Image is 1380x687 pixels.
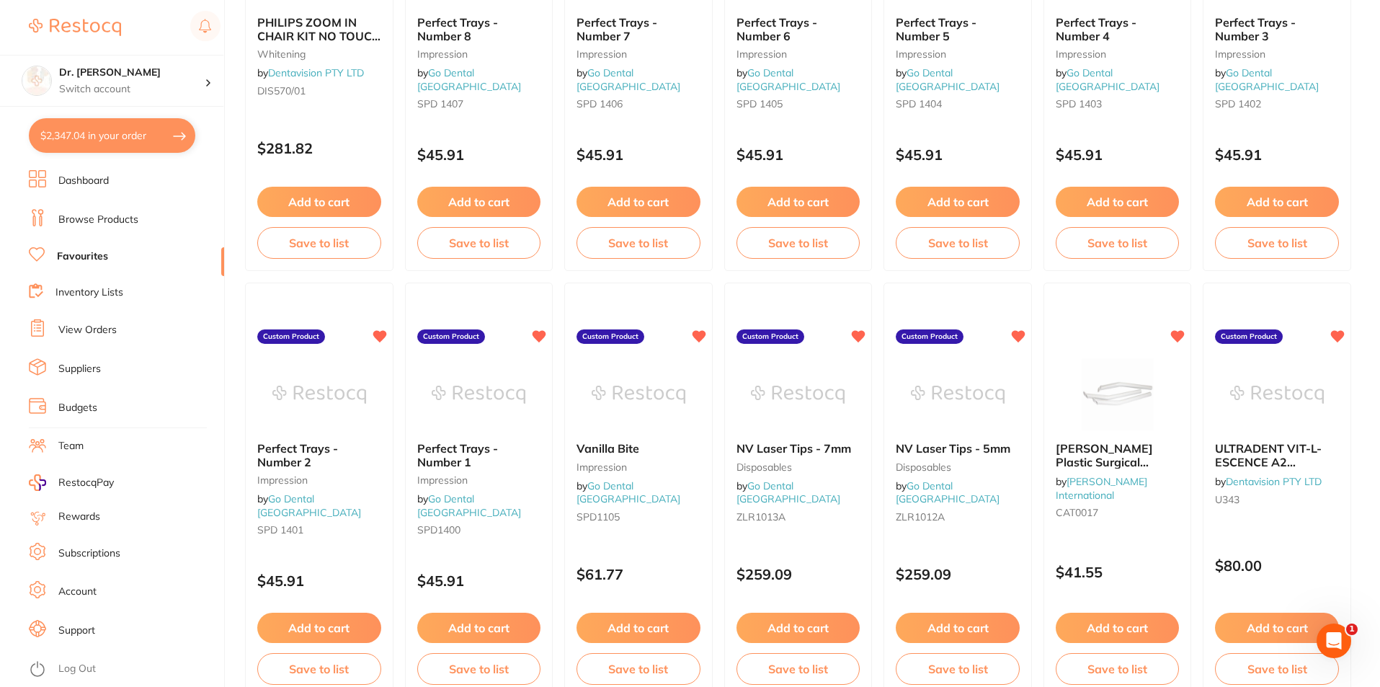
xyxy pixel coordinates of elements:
small: impression [417,474,541,486]
span: Perfect Trays - Number 6 [736,15,817,43]
span: by [1215,66,1319,92]
a: Go Dental [GEOGRAPHIC_DATA] [1215,66,1319,92]
small: disposables [736,461,860,473]
small: impression [417,48,541,60]
span: [PERSON_NAME] Plastic Surgical Suction Tips, 11mm, No. 17 [1056,441,1166,495]
button: Save to list [1215,653,1339,685]
span: SPD1105 [577,510,620,523]
a: Go Dental [GEOGRAPHIC_DATA] [577,66,680,92]
a: Team [58,439,84,453]
span: Perfect Trays - Number 3 [1215,15,1296,43]
span: U343 [1215,493,1239,506]
span: by [417,66,521,92]
p: $259.09 [896,566,1020,582]
span: SPD 1407 [417,97,463,110]
a: RestocqPay [29,474,114,491]
small: impression [577,48,700,60]
span: ZLR1012A [896,510,945,523]
p: $45.91 [257,572,381,589]
button: Save to list [736,227,860,259]
span: Perfect Trays - Number 4 [1056,15,1136,43]
span: by [1056,66,1159,92]
img: NV Laser Tips - 5mm [911,358,1005,430]
b: Cattani Plastic Surgical Suction Tips, 11mm, No. 17 [1056,442,1180,469]
p: $45.91 [896,146,1020,163]
p: $45.91 [577,146,700,163]
small: impression [736,48,860,60]
a: [PERSON_NAME] International [1056,475,1147,501]
label: Custom Product [577,329,644,344]
span: Perfect Trays - Number 1 [417,441,498,469]
b: Perfect Trays - Number 2 [257,442,381,469]
button: Add to cart [896,187,1020,217]
img: ULTRADENT VIT-L- ESCENCE A2 DENTIN SYRINGE 2.5G (1) [1230,358,1324,430]
button: Add to cart [1056,613,1180,643]
button: Log Out [29,658,220,681]
img: Perfect Trays - Number 1 [432,358,525,430]
button: Add to cart [736,187,860,217]
span: by [577,479,680,505]
button: Save to list [1215,227,1339,259]
b: Perfect Trays - Number 1 [417,442,541,469]
button: Add to cart [577,613,700,643]
small: whitening [257,48,381,60]
span: by [257,492,361,518]
p: Switch account [59,82,205,97]
a: Go Dental [GEOGRAPHIC_DATA] [736,479,840,505]
a: View Orders [58,323,117,337]
span: SPD 1406 [577,97,623,110]
img: Dr. Kim Carr [22,66,51,95]
button: Add to cart [1215,187,1339,217]
p: $80.00 [1215,557,1339,574]
button: Save to list [1056,653,1180,685]
b: Perfect Trays - Number 7 [577,16,700,43]
span: ULTRADENT VIT-L- ESCENCE A2 [MEDICAL_DATA] SYRINGE 2.5G (1) [1215,441,1322,495]
h4: Dr. Kim Carr [59,66,205,80]
p: $61.77 [577,566,700,582]
a: Dentavision PTY LTD [268,66,364,79]
span: by [736,66,840,92]
button: Add to cart [417,187,541,217]
small: impression [577,461,700,473]
button: Save to list [417,653,541,685]
p: $45.91 [736,146,860,163]
span: by [1215,475,1322,488]
a: Go Dental [GEOGRAPHIC_DATA] [257,492,361,518]
button: Add to cart [577,187,700,217]
span: Perfect Trays - Number 2 [257,441,338,469]
p: $45.91 [417,146,541,163]
iframe: Intercom live chat [1317,624,1351,658]
a: Log Out [58,662,96,676]
button: Add to cart [257,187,381,217]
small: impression [1215,48,1339,60]
img: Perfect Trays - Number 2 [272,358,366,430]
span: Vanilla Bite [577,441,639,456]
p: $45.91 [1056,146,1180,163]
a: Go Dental [GEOGRAPHIC_DATA] [417,66,521,92]
b: Perfect Trays - Number 6 [736,16,860,43]
p: $45.91 [417,572,541,589]
a: Dashboard [58,174,109,188]
button: Add to cart [736,613,860,643]
button: $2,347.04 in your order [29,118,195,153]
small: disposables [896,461,1020,473]
span: by [417,492,521,518]
img: NV Laser Tips - 7mm [751,358,845,430]
button: Save to list [257,653,381,685]
button: Save to list [896,653,1020,685]
span: SPD 1401 [257,523,303,536]
span: by [1056,475,1147,501]
button: Save to list [1056,227,1180,259]
img: Vanilla Bite [592,358,685,430]
a: Rewards [58,510,100,524]
span: CAT0017 [1056,506,1098,519]
span: by [257,66,364,79]
label: Custom Product [417,329,485,344]
span: SPD 1403 [1056,97,1102,110]
p: $259.09 [736,566,860,582]
img: RestocqPay [29,474,46,491]
button: Save to list [577,653,700,685]
a: Go Dental [GEOGRAPHIC_DATA] [417,492,521,518]
span: SPD 1402 [1215,97,1261,110]
a: Inventory Lists [55,285,123,300]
